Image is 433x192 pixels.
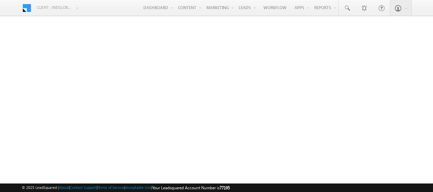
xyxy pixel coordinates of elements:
a: Acceptable Use [125,185,151,190]
a: Terms of Service [98,185,124,190]
span: 77195 [220,185,230,190]
a: About [59,185,69,190]
span: Client - indglobal2 (77195) [37,4,73,11]
span: © 2025 LeadSquared | | | | | [22,185,230,191]
a: Contact Support [70,185,97,190]
span: Your Leadsquared Account Number is [152,185,230,190]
